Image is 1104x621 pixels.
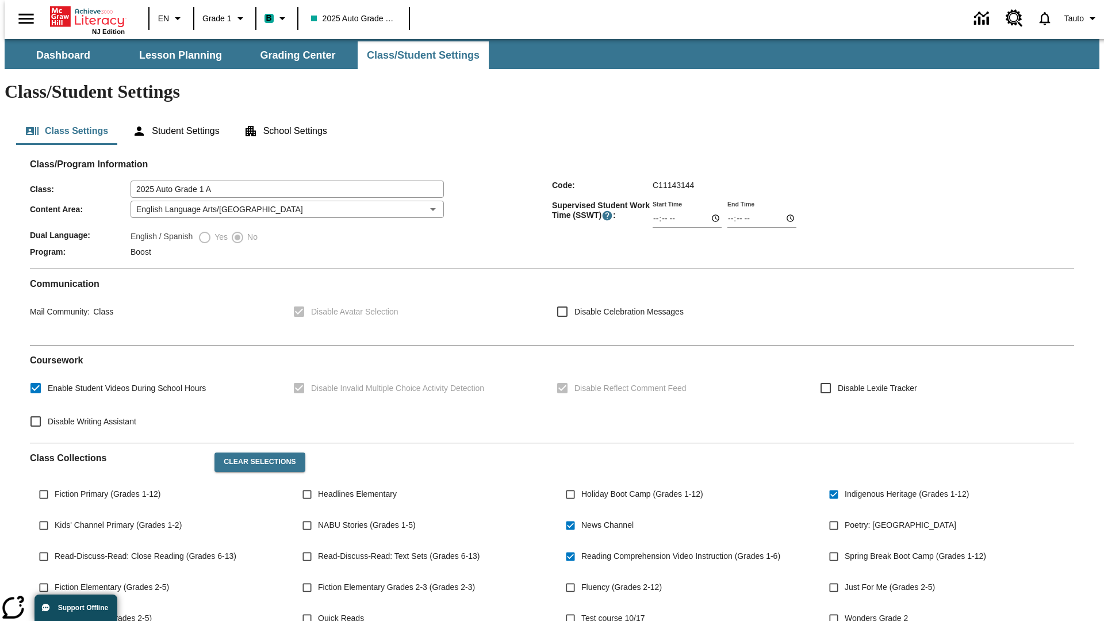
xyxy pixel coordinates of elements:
[1064,13,1084,25] span: Tauto
[30,159,1074,170] h2: Class/Program Information
[260,49,335,62] span: Grading Center
[311,306,398,318] span: Disable Avatar Selection
[653,200,682,208] label: Start Time
[5,39,1099,69] div: SubNavbar
[358,41,489,69] button: Class/Student Settings
[36,49,90,62] span: Dashboard
[244,231,258,243] span: No
[123,41,238,69] button: Lesson Planning
[30,231,131,240] span: Dual Language :
[1060,8,1104,29] button: Profile/Settings
[845,519,956,531] span: Poetry: [GEOGRAPHIC_DATA]
[48,382,206,394] span: Enable Student Videos During School Hours
[845,488,969,500] span: Indigenous Heritage (Grades 1-12)
[30,278,1074,289] h2: Communication
[581,519,634,531] span: News Channel
[30,355,1074,434] div: Coursework
[581,488,703,500] span: Holiday Boot Camp (Grades 1-12)
[30,247,131,256] span: Program :
[58,604,108,612] span: Support Offline
[727,200,754,208] label: End Time
[90,307,113,316] span: Class
[653,181,694,190] span: C11143144
[202,13,232,25] span: Grade 1
[311,382,484,394] span: Disable Invalid Multiple Choice Activity Detection
[6,41,121,69] button: Dashboard
[9,2,43,36] button: Open side menu
[311,13,396,25] span: 2025 Auto Grade 1 A
[30,170,1074,259] div: Class/Program Information
[318,550,480,562] span: Read-Discuss-Read: Text Sets (Grades 6-13)
[158,13,169,25] span: EN
[30,453,205,463] h2: Class Collections
[55,519,182,531] span: Kids' Channel Primary (Grades 1-2)
[131,201,444,218] div: English Language Arts/[GEOGRAPHIC_DATA]
[123,117,228,145] button: Student Settings
[30,185,131,194] span: Class :
[30,278,1074,336] div: Communication
[318,488,397,500] span: Headlines Elementary
[131,247,151,256] span: Boost
[967,3,999,34] a: Data Center
[367,49,480,62] span: Class/Student Settings
[55,488,160,500] span: Fiction Primary (Grades 1-12)
[16,117,1088,145] div: Class/Student Settings
[153,8,190,29] button: Language: EN, Select a language
[999,3,1030,34] a: Resource Center, Will open in new tab
[838,382,917,394] span: Disable Lexile Tracker
[50,4,125,35] div: Home
[5,81,1099,102] h1: Class/Student Settings
[552,181,653,190] span: Code :
[260,8,294,29] button: Boost Class color is teal. Change class color
[50,5,125,28] a: Home
[240,41,355,69] button: Grading Center
[318,519,416,531] span: NABU Stories (Grades 1-5)
[198,8,252,29] button: Grade: Grade 1, Select a grade
[5,41,490,69] div: SubNavbar
[55,581,169,593] span: Fiction Elementary (Grades 2-5)
[1030,3,1060,33] a: Notifications
[235,117,336,145] button: School Settings
[55,550,236,562] span: Read-Discuss-Read: Close Reading (Grades 6-13)
[48,416,136,428] span: Disable Writing Assistant
[318,581,475,593] span: Fiction Elementary Grades 2-3 (Grades 2-3)
[30,307,90,316] span: Mail Community :
[845,581,935,593] span: Just For Me (Grades 2-5)
[139,49,222,62] span: Lesson Planning
[131,231,193,244] label: English / Spanish
[30,205,131,214] span: Content Area :
[266,11,272,25] span: B
[845,550,986,562] span: Spring Break Boot Camp (Grades 1-12)
[581,550,780,562] span: Reading Comprehension Video Instruction (Grades 1-6)
[92,28,125,35] span: NJ Edition
[131,181,444,198] input: Class
[34,595,117,621] button: Support Offline
[574,306,684,318] span: Disable Celebration Messages
[601,210,613,221] button: Supervised Student Work Time is the timeframe when students can take LevelSet and when lessons ar...
[574,382,687,394] span: Disable Reflect Comment Feed
[16,117,117,145] button: Class Settings
[552,201,653,221] span: Supervised Student Work Time (SSWT) :
[212,231,228,243] span: Yes
[214,453,305,472] button: Clear Selections
[581,581,662,593] span: Fluency (Grades 2-12)
[30,355,1074,366] h2: Course work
